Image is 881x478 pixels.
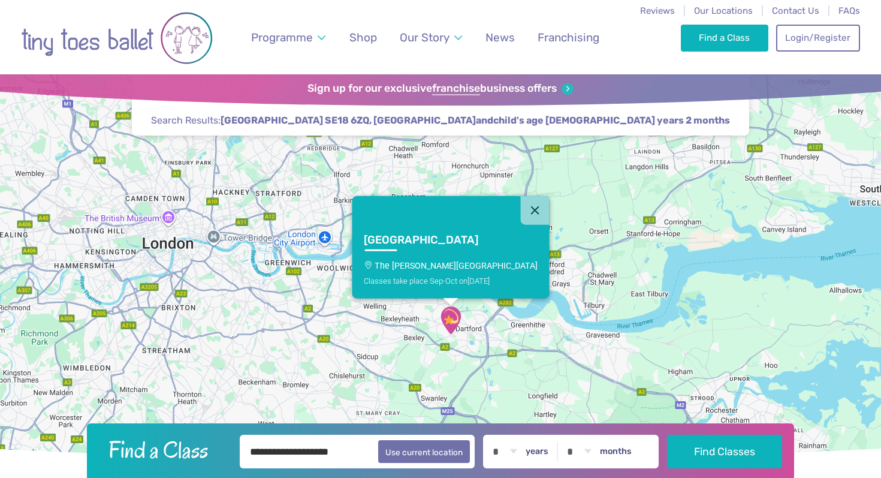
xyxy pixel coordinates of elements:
span: [DATE] [467,276,490,285]
span: Franchising [538,31,599,44]
a: Shop [344,23,383,52]
div: The Mick Jagger Centre [436,305,466,335]
h2: Find a Class [99,435,232,465]
a: Find a Class [681,25,769,51]
a: FAQs [838,5,860,16]
a: Login/Register [776,25,860,51]
span: [GEOGRAPHIC_DATA] SE18 6ZQ, [GEOGRAPHIC_DATA] [221,114,476,127]
a: Franchising [532,23,605,52]
a: Reviews [640,5,675,16]
a: Programme [246,23,331,52]
button: Close [520,196,549,225]
label: months [600,446,632,457]
a: Our Story [394,23,468,52]
img: tiny toes ballet [21,8,213,68]
a: [GEOGRAPHIC_DATA]The [PERSON_NAME][GEOGRAPHIC_DATA]Classes take place Sep-Oct on[DATE] [352,225,550,299]
span: News [485,31,515,44]
button: Find Classes [667,435,783,468]
label: years [526,446,548,457]
div: Classes take place Sep-Oct on [364,276,538,285]
a: Open this area in Google Maps (opens a new window) [3,446,43,462]
span: Programme [251,31,313,44]
span: Shop [349,31,377,44]
h3: [GEOGRAPHIC_DATA] [364,233,515,247]
a: Our Locations [694,5,753,16]
a: Contact Us [772,5,819,16]
a: News [479,23,520,52]
strong: franchise [432,82,480,95]
a: Sign up for our exclusivefranchisebusiness offers [307,82,573,95]
img: Google [3,446,43,462]
span: Our Story [400,31,449,44]
p: The [PERSON_NAME][GEOGRAPHIC_DATA] [364,261,538,270]
span: child's age [DEMOGRAPHIC_DATA] years 2 months [493,114,730,127]
strong: and [221,115,730,126]
button: Use current location [378,440,470,463]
